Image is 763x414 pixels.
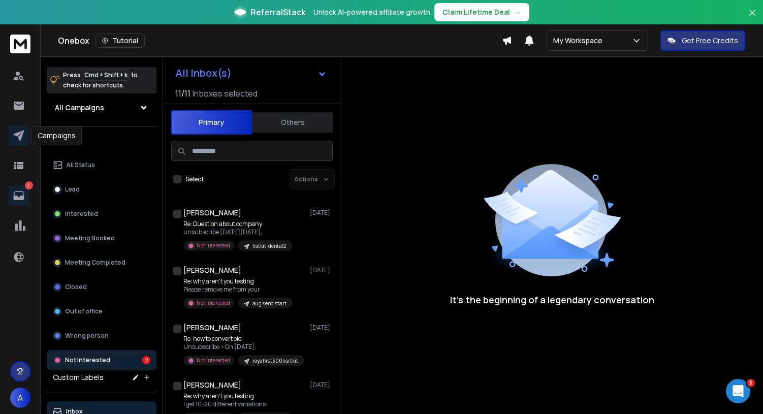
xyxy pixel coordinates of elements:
[185,175,204,183] label: Select
[25,181,33,189] p: 1
[197,242,230,249] p: Not Interested
[250,6,305,18] span: ReferralStack
[47,204,156,224] button: Interested
[47,350,156,370] button: Not Interested2
[58,34,502,48] div: Onebox
[252,357,298,365] p: royafirst300lisrtkit
[183,285,293,294] p: Please remove me from your
[65,259,125,267] p: Meeting Completed
[47,252,156,273] button: Meeting Completed
[47,228,156,248] button: Meeting Booked
[65,356,110,364] p: Not Interested
[193,87,258,100] h3: Inboxes selected
[47,326,156,346] button: Wrong person
[65,185,80,194] p: Lead
[183,228,292,236] p: unsubscribe [DATE][DATE],
[183,220,292,228] p: Re: Question about company
[553,36,607,46] p: My Workspace
[9,185,29,206] a: 1
[47,135,156,149] h3: Filters
[142,356,150,364] div: 2
[252,111,333,134] button: Others
[660,30,745,51] button: Get Free Credits
[313,7,430,17] p: Unlock AI-powered affiliate growth
[47,277,156,297] button: Closed
[747,379,755,387] span: 1
[310,266,333,274] p: [DATE]
[175,87,190,100] span: 11 / 11
[197,357,230,364] p: Not Interested
[183,323,241,333] h1: [PERSON_NAME]
[310,324,333,332] p: [DATE]
[175,68,232,78] h1: All Inbox(s)
[63,70,138,90] p: Press to check for shortcuts.
[10,388,30,408] button: A
[310,209,333,217] p: [DATE]
[450,293,654,307] p: It’s the beginning of a legendary conversation
[65,283,87,291] p: Closed
[66,161,95,169] p: All Status
[746,6,759,30] button: Close banner
[183,392,293,400] p: Re: why aren't you testing
[47,301,156,322] button: Out of office
[183,400,293,408] p: I get 10-20 different variations
[252,242,286,250] p: listkit-dental2
[167,63,335,83] button: All Inbox(s)
[310,381,333,389] p: [DATE]
[252,300,287,307] p: aug send start
[514,7,521,17] span: →
[47,179,156,200] button: Lead
[53,372,104,383] h3: Custom Labels
[83,69,129,81] span: Cmd + Shift + k
[726,379,750,403] iframe: Intercom live chat
[171,110,252,135] button: Primary
[31,126,82,145] div: Campaigns
[183,343,304,351] p: Unsubscribe > On [DATE],
[47,98,156,118] button: All Campaigns
[65,307,103,315] p: Out of office
[183,335,304,343] p: Re: how to convert old
[96,34,145,48] button: Tutorial
[65,332,109,340] p: Wrong person
[197,299,230,307] p: Not Interested
[434,3,529,21] button: Claim Lifetime Deal→
[65,234,115,242] p: Meeting Booked
[47,155,156,175] button: All Status
[183,380,241,390] h1: [PERSON_NAME]
[183,277,293,285] p: Re: why aren't you testing
[183,208,241,218] h1: [PERSON_NAME]
[682,36,738,46] p: Get Free Credits
[55,103,104,113] h1: All Campaigns
[65,210,98,218] p: Interested
[183,265,241,275] h1: [PERSON_NAME]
